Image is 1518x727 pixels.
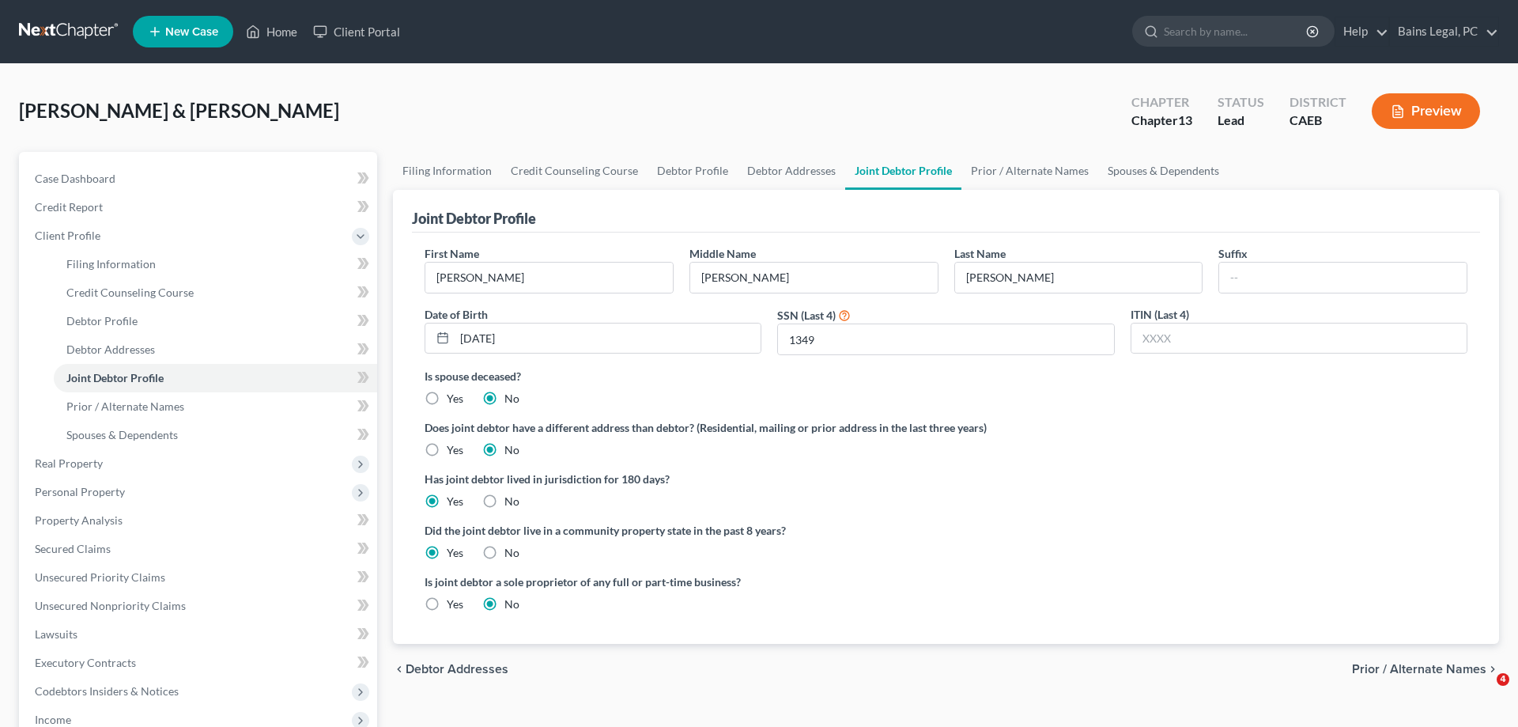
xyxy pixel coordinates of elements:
[1372,93,1480,129] button: Preview
[1486,663,1499,676] i: chevron_right
[425,574,938,590] label: Is joint debtor a sole proprietor of any full or part-time business?
[54,421,377,449] a: Spouses & Dependents
[1390,17,1498,46] a: Bains Legal, PC
[54,307,377,335] a: Debtor Profile
[238,17,305,46] a: Home
[504,494,519,509] label: No
[412,209,536,228] div: Joint Debtor Profile
[35,172,115,185] span: Case Dashboard
[22,592,377,620] a: Unsecured Nonpriority Claims
[35,713,71,726] span: Income
[447,391,463,407] label: Yes
[504,545,519,561] label: No
[1290,112,1346,130] div: CAEB
[447,494,463,509] label: Yes
[845,152,961,190] a: Joint Debtor Profile
[406,663,508,676] span: Debtor Addresses
[305,17,408,46] a: Client Portal
[504,596,519,612] label: No
[66,428,178,441] span: Spouses & Dependents
[1464,673,1502,711] iframe: Intercom live chat
[66,399,184,413] span: Prior / Alternate Names
[1218,112,1264,130] div: Lead
[22,165,377,193] a: Case Dashboard
[1131,93,1192,112] div: Chapter
[22,620,377,649] a: Lawsuits
[1219,263,1467,293] input: --
[1131,112,1192,130] div: Chapter
[738,152,845,190] a: Debtor Addresses
[66,343,155,356] span: Debtor Addresses
[425,471,1467,487] label: Has joint debtor lived in jurisdiction for 180 days?
[689,245,756,262] label: Middle Name
[1131,324,1467,354] input: XXXX
[961,152,1098,190] a: Prior / Alternate Names
[690,263,938,293] input: M.I
[393,663,406,676] i: chevron_left
[777,307,836,324] label: SSN (Last 4)
[35,627,77,641] span: Lawsuits
[22,535,377,563] a: Secured Claims
[22,193,377,222] a: Credit Report
[1335,17,1388,46] a: Help
[1218,245,1248,262] label: Suffix
[54,392,377,421] a: Prior / Alternate Names
[35,200,103,214] span: Credit Report
[54,250,377,278] a: Filing Information
[1164,17,1308,46] input: Search by name...
[955,263,1203,293] input: --
[447,545,463,561] label: Yes
[778,324,1113,354] input: XXXX
[501,152,648,190] a: Credit Counseling Course
[66,257,156,271] span: Filing Information
[35,684,179,698] span: Codebtors Insiders & Notices
[66,314,138,328] span: Debtor Profile
[165,26,218,38] span: New Case
[393,152,501,190] a: Filing Information
[35,513,123,527] span: Property Analysis
[35,656,136,669] span: Executory Contracts
[1178,112,1192,127] span: 13
[1098,152,1229,190] a: Spouses & Dependents
[447,442,463,458] label: Yes
[35,599,186,612] span: Unsecured Nonpriority Claims
[504,391,519,407] label: No
[22,506,377,535] a: Property Analysis
[425,368,1467,384] label: Is spouse deceased?
[54,335,377,364] a: Debtor Addresses
[54,278,377,307] a: Credit Counseling Course
[648,152,738,190] a: Debtor Profile
[1131,306,1189,323] label: ITIN (Last 4)
[35,570,165,584] span: Unsecured Priority Claims
[425,522,1467,539] label: Did the joint debtor live in a community property state in the past 8 years?
[504,442,519,458] label: No
[425,306,488,323] label: Date of Birth
[66,286,194,299] span: Credit Counseling Course
[35,456,103,470] span: Real Property
[1497,673,1509,686] span: 4
[22,563,377,592] a: Unsecured Priority Claims
[35,485,125,498] span: Personal Property
[425,263,673,293] input: --
[1352,663,1486,676] span: Prior / Alternate Names
[1218,93,1264,112] div: Status
[455,324,761,354] input: MM/DD/YYYY
[54,364,377,392] a: Joint Debtor Profile
[954,245,1006,262] label: Last Name
[22,649,377,677] a: Executory Contracts
[19,99,339,122] span: [PERSON_NAME] & [PERSON_NAME]
[35,542,111,555] span: Secured Claims
[1290,93,1346,112] div: District
[66,371,164,384] span: Joint Debtor Profile
[1352,663,1499,676] button: Prior / Alternate Names chevron_right
[35,229,100,242] span: Client Profile
[425,419,1467,436] label: Does joint debtor have a different address than debtor? (Residential, mailing or prior address in...
[425,245,479,262] label: First Name
[393,663,508,676] button: chevron_left Debtor Addresses
[447,596,463,612] label: Yes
